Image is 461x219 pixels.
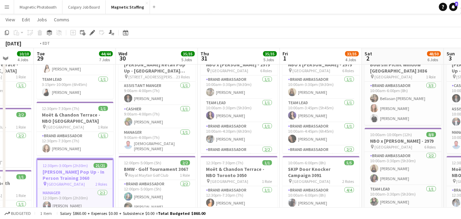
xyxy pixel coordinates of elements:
[425,144,436,150] span: 6 Roles
[119,166,196,172] h3: BMW - Golf Tournament 3067
[96,182,107,187] span: 2 Roles
[129,74,176,79] span: [STREET_ADDRESS][PERSON_NAME]
[263,51,277,56] span: 35/35
[62,0,106,14] button: Calgary Job Board
[43,41,50,46] div: EDT
[5,17,15,23] span: View
[365,62,442,74] h3: Boursin Picnic Window [GEOGRAPHIC_DATA] 3036
[211,179,249,184] span: [GEOGRAPHIC_DATA]
[16,112,26,117] span: 2/2
[176,74,190,79] span: 23 Roles
[201,146,278,179] app-card-role: Brand Ambassador2/23:15pm-10:00pm (6h45m)
[119,105,196,129] app-card-role: Cashier1/19:00am-4:00pm (7h)[PERSON_NAME]
[43,163,88,168] span: 12:30pm-3:00pm (2h30m)
[16,193,26,198] span: 1 Role
[201,122,278,146] app-card-role: Brand Ambassador1/110:00am-4:30pm (6h30m)[PERSON_NAME]
[47,182,85,187] span: [GEOGRAPHIC_DATA]
[3,210,32,217] button: Budgeted
[447,51,455,57] span: Sun
[60,211,205,216] div: Salary $860.00 + Expenses $0.00 + Subsistence $0.00 =
[98,124,108,130] span: 1 Role
[38,211,54,216] span: 1 item
[211,68,249,73] span: [GEOGRAPHIC_DATA]
[426,74,436,79] span: 1 Role
[288,160,326,165] span: 10:00am-6:00pm (8h)
[118,54,128,62] span: 30
[119,52,196,153] app-job-card: 9:00am-10:00pm (13h)23/23[PERSON_NAME] Retail Pop Up - [GEOGRAPHIC_DATA] #3060 [STREET_ADDRESS][P...
[37,17,47,23] span: Jobs
[34,15,50,24] a: Jobs
[94,163,107,168] span: 21/21
[19,15,33,24] a: Edit
[119,156,196,213] app-job-card: 12:00pm-5:00pm (5h)2/2BMW - Golf Tournament 3067 Royal Mayfair Golf Club1 RoleBrand Ambassador2/2...
[283,76,360,99] app-card-role: Brand Ambassador1/110:00am-3:30pm (5h30m)[PERSON_NAME]
[37,102,114,155] app-job-card: 12:30pm-7:30pm (7h)1/1Moët & Chandon Terrace - NBO [GEOGRAPHIC_DATA] [GEOGRAPHIC_DATA]1 RoleBrand...
[283,51,288,57] span: Fri
[446,54,455,62] span: 3
[427,51,441,56] span: 48/50
[365,138,442,144] h3: NBO x [PERSON_NAME] - 2979
[282,54,288,62] span: 1
[17,51,31,56] span: 10/10
[455,2,458,6] span: 5
[16,174,26,179] span: 1/1
[181,160,190,165] span: 2/2
[3,15,18,24] a: View
[345,160,354,165] span: 5/5
[119,51,128,57] span: Wed
[182,57,195,62] div: 5 Jobs
[11,211,31,216] span: Budgeted
[22,17,30,23] span: Edit
[106,0,150,14] button: Magnetic Staffing
[201,156,278,210] app-job-card: 12:30pm-7:30pm (7h)1/1Moët & Chandon Terrace - NBO Toronto 3050 [GEOGRAPHIC_DATA]1 RoleBrand Amba...
[16,124,26,130] span: 1 Role
[36,54,45,62] span: 29
[264,57,277,62] div: 5 Jobs
[201,99,278,122] app-card-role: Team Lead1/110:00am-3:30pm (5h30m)[PERSON_NAME]
[343,179,354,184] span: 2 Roles
[346,57,359,62] div: 4 Jobs
[428,57,441,62] div: 6 Jobs
[119,82,196,105] app-card-role: Assistant Manger1/19:00am-4:00pm (7h)[PERSON_NAME]
[99,51,113,56] span: 44/44
[365,185,442,209] app-card-role: Team Lead1/110:00am-3:30pm (5h30m)[PERSON_NAME]
[37,132,114,155] app-card-role: Brand Ambassador1/112:30pm-7:30pm (7h)[PERSON_NAME]
[201,166,278,178] h3: Moët & Chandon Terrace - NBO Toronto 3050
[100,57,113,62] div: 7 Jobs
[51,15,72,24] a: Comms
[200,54,209,62] span: 31
[14,0,62,14] button: Magnetic Photobooth
[370,132,412,137] span: 10:00am-10:00pm (12h)
[365,82,442,125] app-card-role: Brand Ambassador3/310:00am-6:00pm (8h)Bellasan [PERSON_NAME][PERSON_NAME][PERSON_NAME]
[283,52,360,153] app-job-card: 10:00am-10:00pm (12h)7/7NBO x [PERSON_NAME] - 2979 [GEOGRAPHIC_DATA]6 RolesBrand Ambassador1/110:...
[201,186,278,210] app-card-role: Brand Ambassador1/112:30pm-7:30pm (7h)[PERSON_NAME]
[283,122,360,146] app-card-role: Brand Ambassador1/110:00am-4:45pm (6h45m)[PERSON_NAME]
[283,146,360,179] app-card-role: Brand Ambassador2/23:15pm-10:00pm (6h45m)
[5,40,21,47] div: [DATE]
[129,173,169,178] span: Royal Mayfair Golf Club
[201,76,278,99] app-card-role: Brand Ambassador1/110:00am-3:30pm (5h30m)[PERSON_NAME]
[201,52,278,153] app-job-card: 10:00am-10:00pm (12h)7/7NBO x [PERSON_NAME] - 2979 [GEOGRAPHIC_DATA]6 RolesBrand Ambassador1/110:...
[375,144,413,150] span: [GEOGRAPHIC_DATA]
[343,68,354,73] span: 6 Roles
[119,180,196,213] app-card-role: Brand Ambassador2/212:00pm-5:00pm (5h)[PERSON_NAME][PERSON_NAME]
[263,160,272,165] span: 1/1
[99,106,108,111] span: 1/1
[345,51,359,56] span: 33/35
[427,132,436,137] span: 8/8
[119,129,196,154] app-card-role: Manager1/19:00am-4:00pm (7h)[DEMOGRAPHIC_DATA][PERSON_NAME]
[293,179,331,184] span: [GEOGRAPHIC_DATA]
[206,160,244,165] span: 12:30pm-7:30pm (7h)
[365,52,442,125] app-job-card: 10:00am-6:00pm (8h)3/3Boursin Picnic Window [GEOGRAPHIC_DATA] 3036 [GEOGRAPHIC_DATA]1 RoleBrand A...
[181,51,195,56] span: 35/35
[37,76,114,99] app-card-role: Team Lead1/13:15pm-10:00pm (6h45m)[PERSON_NAME]
[16,74,26,79] span: 1 Role
[180,173,190,178] span: 1 Role
[42,106,80,111] span: 12:30pm-7:30pm (7h)
[119,62,196,74] h3: [PERSON_NAME] Retail Pop Up - [GEOGRAPHIC_DATA] #3060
